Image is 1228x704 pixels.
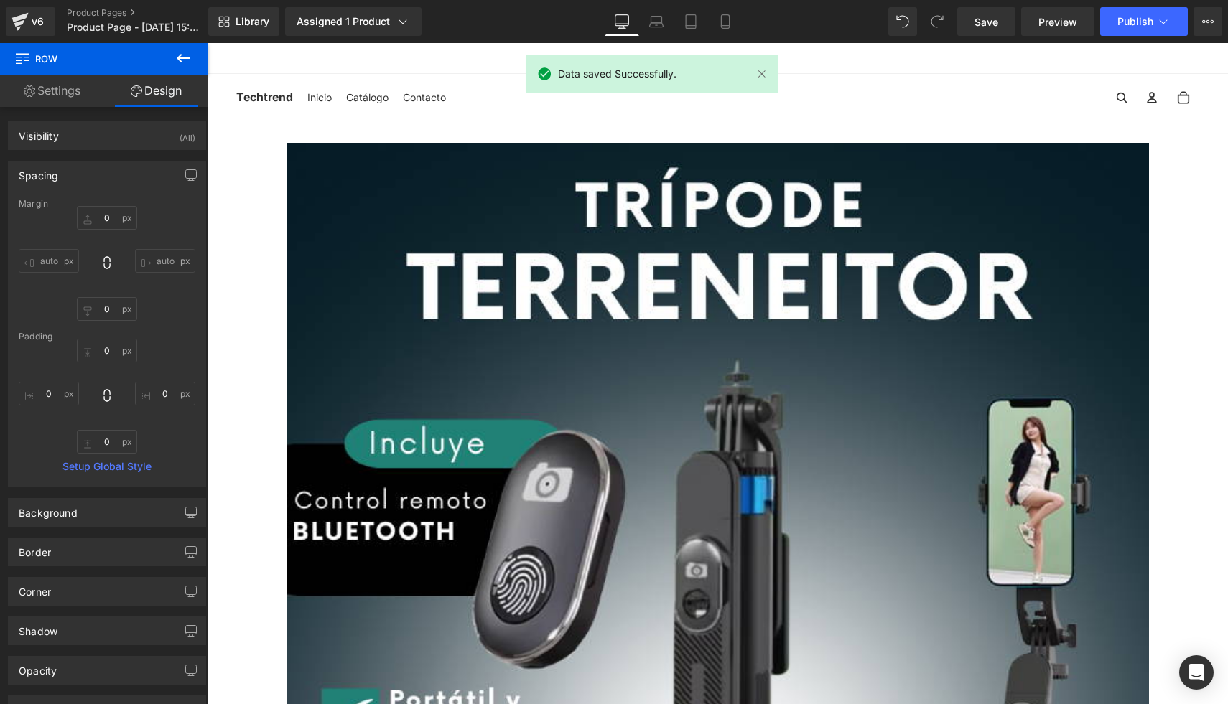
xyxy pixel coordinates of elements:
[1021,7,1094,36] a: Preview
[208,7,279,36] a: New Library
[888,7,917,36] button: Undo
[77,206,137,230] input: 0
[605,7,639,36] a: Desktop
[77,339,137,362] input: 0
[929,39,960,70] button: Abrir menú de cuenta
[558,66,676,82] span: Data saved Successfully.
[100,46,124,62] span: Inicio
[1038,14,1077,29] span: Preview
[960,39,992,70] button: Abrir carrito Total de artículos en el carrito: 0
[29,45,85,64] span: Techtrend
[6,7,55,36] a: v6
[297,14,410,29] div: Assigned 1 Product
[14,43,158,75] span: Row
[19,538,51,558] div: Border
[93,30,131,79] a: Inicio
[19,199,195,209] div: Margin
[1194,7,1222,36] button: More
[19,249,79,273] input: 0
[266,11,755,19] p: Welcome to our store
[67,22,205,33] span: Product Page - [DATE] 15:21:57
[19,122,59,142] div: Visibility
[195,46,238,62] span: Contacto
[188,30,246,79] a: Contacto
[67,7,232,19] a: Product Pages
[19,578,51,598] div: Corner
[19,657,57,677] div: Opacity
[898,39,930,70] button: Abrir búsqueda
[139,46,181,62] span: Catálogo
[639,7,674,36] a: Laptop
[708,7,743,36] a: Mobile
[19,382,79,405] input: 0
[19,499,78,519] div: Background
[975,14,998,29] span: Save
[19,161,58,182] div: Spacing
[1179,655,1214,690] div: Open Intercom Messenger
[104,75,208,107] a: Design
[135,249,195,273] input: 0
[1117,16,1153,27] span: Publish
[674,7,708,36] a: Tablet
[1100,7,1188,36] button: Publish
[77,430,137,454] input: 0
[923,7,952,36] button: Redo
[19,332,195,342] div: Padding
[236,15,269,28] span: Library
[131,30,188,79] a: Catálogo
[29,12,47,31] div: v6
[19,617,57,637] div: Shadow
[135,382,195,405] input: 0
[180,122,195,146] div: (All)
[29,39,85,70] a: Techtrend
[19,461,195,472] a: Setup Global Style
[77,297,137,321] input: 0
